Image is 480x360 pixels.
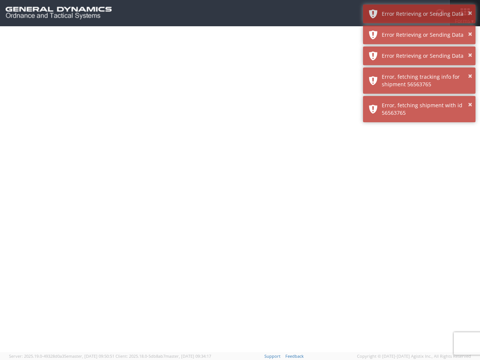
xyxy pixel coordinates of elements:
img: gd-ots-0c3321f2eb4c994f95cb.png [6,7,112,19]
span: master, [DATE] 09:50:51 [69,353,114,359]
button: × [468,71,472,82]
span: Client: 2025.18.0-5db8ab7 [115,353,211,359]
div: Error, fetching shipment with id 56563765 [382,102,470,117]
span: Copyright © [DATE]-[DATE] Agistix Inc., All Rights Reserved [357,353,471,359]
button: × [468,8,472,19]
a: Feedback [285,353,304,359]
button: × [468,99,472,110]
div: Error Retrieving or Sending Data [382,31,470,39]
div: Error Retrieving or Sending Data [382,10,470,18]
a: Support [264,353,280,359]
button: × [468,50,472,61]
span: Server: 2025.19.0-49328d0a35e [9,353,114,359]
span: master, [DATE] 09:34:17 [165,353,211,359]
div: Error, fetching tracking info for shipment 56563765 [382,73,470,88]
button: × [468,29,472,40]
div: Error Retrieving or Sending Data [382,52,470,60]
